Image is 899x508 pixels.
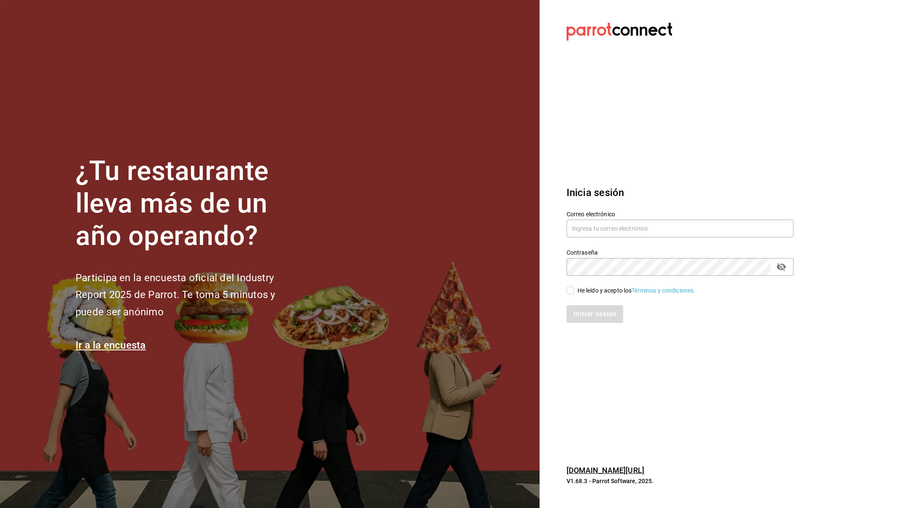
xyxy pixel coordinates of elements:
[567,250,794,255] label: Contraseña
[567,477,794,485] p: V1.68.3 - Parrot Software, 2025.
[578,286,696,295] div: He leído y acepto los
[567,185,794,200] h3: Inicia sesión
[632,287,695,294] a: Términos y condiciones.
[774,260,788,274] button: passwordField
[567,220,794,237] input: Ingresa tu correo electrónico
[76,269,303,321] h2: Participa en la encuesta oficial del Industry Report 2025 de Parrot. Te toma 5 minutos y puede se...
[76,155,303,252] h1: ¿Tu restaurante lleva más de un año operando?
[76,339,146,351] a: Ir a la encuesta
[567,466,644,475] a: [DOMAIN_NAME][URL]
[567,211,794,217] label: Correo electrónico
